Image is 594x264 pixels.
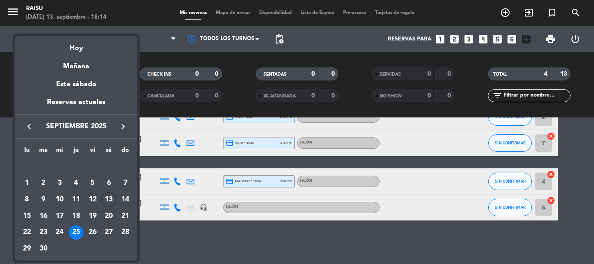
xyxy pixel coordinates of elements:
[101,208,117,224] td: 20 de septiembre de 2025
[36,192,51,207] div: 9
[35,145,52,159] th: martes
[85,209,100,224] div: 19
[69,176,83,190] div: 4
[101,175,117,192] td: 6 de septiembre de 2025
[19,159,133,175] td: SEP.
[85,225,100,240] div: 26
[101,209,116,224] div: 20
[19,191,35,208] td: 8 de septiembre de 2025
[21,121,37,132] button: keyboard_arrow_left
[35,241,52,257] td: 30 de septiembre de 2025
[101,176,116,190] div: 6
[20,225,34,240] div: 22
[101,191,117,208] td: 13 de septiembre de 2025
[85,192,100,207] div: 12
[19,208,35,224] td: 15 de septiembre de 2025
[68,175,84,192] td: 4 de septiembre de 2025
[85,176,100,190] div: 5
[118,192,133,207] div: 14
[36,241,51,256] div: 30
[52,209,67,224] div: 17
[51,175,68,192] td: 3 de septiembre de 2025
[35,191,52,208] td: 9 de septiembre de 2025
[68,145,84,159] th: jueves
[52,192,67,207] div: 10
[69,225,83,240] div: 25
[51,224,68,241] td: 24 de septiembre de 2025
[15,36,137,54] div: Hoy
[20,241,34,256] div: 29
[19,224,35,241] td: 22 de septiembre de 2025
[51,191,68,208] td: 10 de septiembre de 2025
[84,191,101,208] td: 12 de septiembre de 2025
[52,225,67,240] div: 24
[24,121,34,132] i: keyboard_arrow_left
[101,225,116,240] div: 27
[118,121,128,132] i: keyboard_arrow_right
[117,208,133,224] td: 21 de septiembre de 2025
[84,224,101,241] td: 26 de septiembre de 2025
[19,241,35,257] td: 29 de septiembre de 2025
[52,176,67,190] div: 3
[20,176,34,190] div: 1
[15,97,137,114] div: Reservas actuales
[84,208,101,224] td: 19 de septiembre de 2025
[68,224,84,241] td: 25 de septiembre de 2025
[35,208,52,224] td: 16 de septiembre de 2025
[117,224,133,241] td: 28 de septiembre de 2025
[69,209,83,224] div: 18
[84,145,101,159] th: viernes
[36,225,51,240] div: 23
[51,208,68,224] td: 17 de septiembre de 2025
[35,175,52,192] td: 2 de septiembre de 2025
[115,121,131,132] button: keyboard_arrow_right
[118,176,133,190] div: 7
[36,176,51,190] div: 2
[117,175,133,192] td: 7 de septiembre de 2025
[118,209,133,224] div: 21
[68,191,84,208] td: 11 de septiembre de 2025
[36,209,51,224] div: 16
[101,145,117,159] th: sábado
[20,192,34,207] div: 8
[117,191,133,208] td: 14 de septiembre de 2025
[35,224,52,241] td: 23 de septiembre de 2025
[51,145,68,159] th: miércoles
[118,225,133,240] div: 28
[15,54,137,72] div: Mañana
[68,208,84,224] td: 18 de septiembre de 2025
[20,209,34,224] div: 15
[101,192,116,207] div: 13
[84,175,101,192] td: 5 de septiembre de 2025
[69,192,83,207] div: 11
[117,145,133,159] th: domingo
[101,224,117,241] td: 27 de septiembre de 2025
[37,121,115,132] span: septiembre 2025
[19,145,35,159] th: lunes
[15,72,137,97] div: Este sábado
[19,175,35,192] td: 1 de septiembre de 2025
